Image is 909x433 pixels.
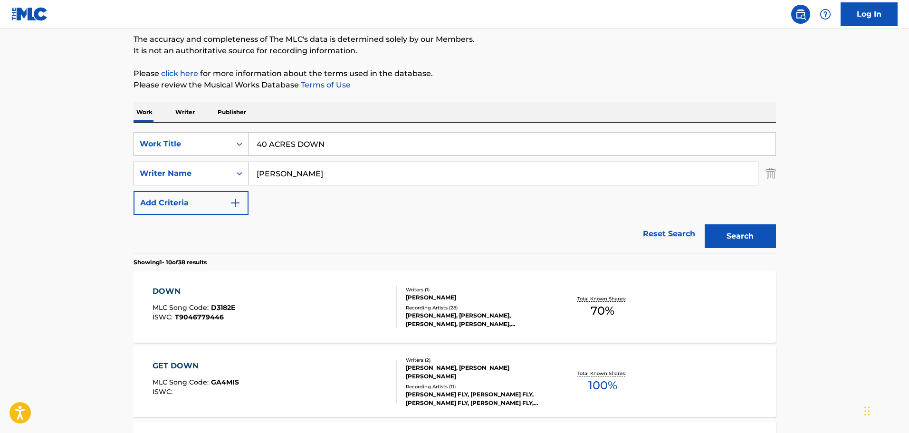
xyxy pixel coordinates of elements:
[861,387,909,433] iframe: Chat Widget
[299,80,351,89] a: Terms of Use
[816,5,835,24] div: Help
[406,390,549,407] div: [PERSON_NAME] FLY, [PERSON_NAME] FLY, [PERSON_NAME] FLY, [PERSON_NAME] FLY, [PERSON_NAME] FLY
[172,102,198,122] p: Writer
[153,313,175,321] span: ISWC :
[406,311,549,328] div: [PERSON_NAME], [PERSON_NAME], [PERSON_NAME], [PERSON_NAME], [PERSON_NAME]
[230,197,241,209] img: 9d2ae6d4665cec9f34b9.svg
[140,168,225,179] div: Writer Name
[175,313,224,321] span: T9046779446
[406,304,549,311] div: Recording Artists ( 28 )
[820,9,831,20] img: help
[864,397,870,425] div: Drag
[11,7,48,21] img: MLC Logo
[134,132,776,253] form: Search Form
[577,295,628,302] p: Total Known Shares:
[134,191,249,215] button: Add Criteria
[705,224,776,248] button: Search
[161,69,198,78] a: click here
[134,45,776,57] p: It is not an authoritative source for recording information.
[588,377,617,394] span: 100 %
[795,9,806,20] img: search
[134,258,207,267] p: Showing 1 - 10 of 38 results
[134,79,776,91] p: Please review the Musical Works Database
[153,387,175,396] span: ISWC :
[134,271,776,343] a: DOWNMLC Song Code:D3182EISWC:T9046779446Writers (1)[PERSON_NAME]Recording Artists (28)[PERSON_NAM...
[153,378,211,386] span: MLC Song Code :
[134,346,776,417] a: GET DOWNMLC Song Code:GA4MISISWC:Writers (2)[PERSON_NAME], [PERSON_NAME] [PERSON_NAME]Recording A...
[134,34,776,45] p: The accuracy and completeness of The MLC's data is determined solely by our Members.
[406,356,549,364] div: Writers ( 2 )
[215,102,249,122] p: Publisher
[406,383,549,390] div: Recording Artists ( 11 )
[406,293,549,302] div: [PERSON_NAME]
[791,5,810,24] a: Public Search
[211,378,239,386] span: GA4MIS
[153,286,235,297] div: DOWN
[406,286,549,293] div: Writers ( 1 )
[211,303,235,312] span: D3182E
[140,138,225,150] div: Work Title
[577,370,628,377] p: Total Known Shares:
[841,2,898,26] a: Log In
[406,364,549,381] div: [PERSON_NAME], [PERSON_NAME] [PERSON_NAME]
[153,360,239,372] div: GET DOWN
[591,302,614,319] span: 70 %
[765,162,776,185] img: Delete Criterion
[134,68,776,79] p: Please for more information about the terms used in the database.
[638,223,700,244] a: Reset Search
[153,303,211,312] span: MLC Song Code :
[134,102,155,122] p: Work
